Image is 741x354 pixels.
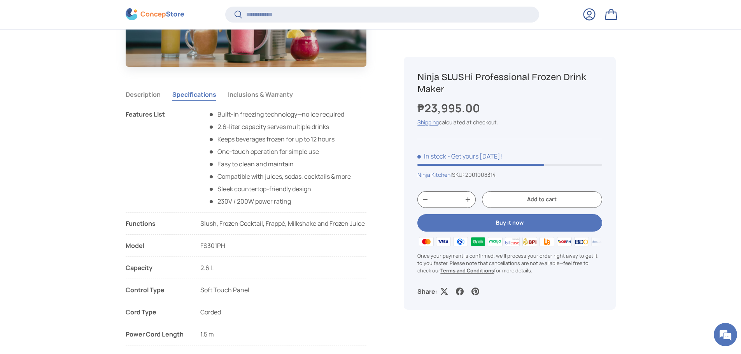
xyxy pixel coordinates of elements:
li: Compatible with juices, sodas, cocktails & more [208,172,351,181]
li: Easy to clean and maintain [208,159,351,169]
strong: ₱23,995.00 [417,100,482,116]
button: Inclusions & Warranty [228,85,293,103]
button: Description [126,85,161,103]
div: Features List [126,110,188,206]
div: Minimize live chat window [128,4,146,23]
span: Corded [200,308,221,316]
li: Sleek countertop-friendly design [208,184,351,194]
button: Add to cart [482,192,602,208]
span: Slush, Frozen Cocktail, Frappé, Milkshake and Frozen Juice [200,219,365,228]
img: ubp [538,236,555,248]
img: maya [487,236,504,248]
span: | [450,171,496,179]
img: visa [435,236,452,248]
div: Cord Type [126,307,188,317]
a: Terms and Conditions [440,267,494,274]
span: 1.5 m [200,330,214,338]
img: ConcepStore [126,9,184,21]
div: Capacity [126,263,188,272]
img: qrph [555,236,573,248]
img: metrobank [590,236,607,248]
textarea: Type your message and hit 'Enter' [4,212,148,239]
span: We're online! [45,98,107,176]
span: SKU: [452,171,464,179]
p: Once your payment is confirmed, we'll process your order right away to get it to you faster. Plea... [417,252,602,275]
img: bpi [521,236,538,248]
img: grabpay [469,236,486,248]
div: Chat with us now [40,44,131,54]
img: gcash [452,236,469,248]
span: 2.6 L [200,263,214,272]
span: 2001008314 [465,171,496,179]
img: master [417,236,434,248]
a: Ninja Kitchen [417,171,450,179]
div: Power Cord Length [126,330,188,339]
img: bdo [573,236,590,248]
span: Soft Touch Panel [200,286,249,294]
li: 2.6-liter capacity serves multiple drinks [208,122,351,131]
button: Specifications [172,85,216,103]
li: 230V / 200W power rating [208,197,351,206]
li: Keeps beverages frozen for up to 12 hours [208,134,351,144]
span: In stock [417,152,446,161]
li: Built-in freezing technology—no ice required [208,110,351,119]
a: Shipping [417,119,439,126]
span: FS301PH [200,241,225,250]
div: Control Type [126,285,188,295]
h1: Ninja SLUSHi Professional Frozen Drink Maker [417,71,602,95]
li: One-touch operation for simple use [208,147,351,156]
button: Buy it now [417,214,602,232]
p: - Get yours [DATE]! [447,152,502,161]
p: Share: [417,287,437,296]
img: billease [504,236,521,248]
div: calculated at checkout. [417,119,602,127]
div: Model [126,241,188,250]
div: Functions [126,219,188,228]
